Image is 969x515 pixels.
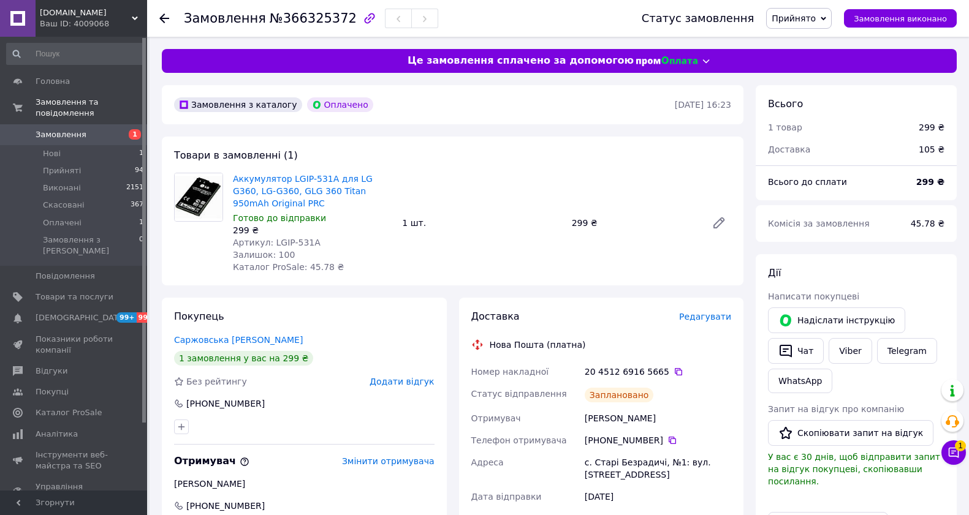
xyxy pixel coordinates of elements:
span: Додати відгук [370,377,434,386]
div: 1 замовлення у вас на 299 ₴ [174,351,313,366]
div: 105 ₴ [911,136,952,163]
span: Товари та послуги [36,291,113,303]
span: 99+ [137,312,157,323]
div: [PHONE_NUMBER] [185,397,266,410]
span: 94 [135,165,143,176]
span: Показники роботи компанії [36,334,113,356]
div: Нова Пошта (платна) [487,339,589,351]
div: [PERSON_NAME] [174,478,435,490]
span: 0 [139,235,143,257]
div: Оплачено [307,97,373,112]
span: 1 товар [768,122,802,132]
span: Телефон отримувача [471,435,567,445]
span: Адреса [471,457,504,467]
span: Написати покупцеві [768,291,859,301]
span: Каталог ProSale: 45.78 ₴ [233,262,344,272]
span: Виконані [43,182,81,194]
span: [PHONE_NUMBER] [185,500,266,512]
span: Номер накладної [471,367,549,377]
div: 299 ₴ [567,214,702,231]
span: Прийнято [772,13,816,23]
div: с. Старі Безрадичі, №1: вул. [STREET_ADDRESS] [582,451,734,486]
button: Замовлення виконано [844,9,957,28]
div: Статус замовлення [642,12,754,24]
span: №366325372 [270,11,357,26]
span: 1 [129,129,141,140]
span: Прийняті [43,165,81,176]
span: Всього до сплати [768,177,847,187]
span: Всього [768,98,803,110]
span: Скасовані [43,200,85,211]
span: Управління сайтом [36,481,113,503]
span: Покупці [36,386,69,397]
span: Отримувач [471,413,521,423]
span: 2151 [126,182,143,194]
span: Змінити отримувача [342,456,435,466]
span: Замовлення [36,129,86,140]
div: 299 ₴ [233,224,392,236]
span: 1 [139,148,143,159]
span: 1 [955,440,966,451]
a: Редагувати [707,211,731,235]
span: Артикул: LGIP-531A [233,238,321,247]
span: Відгуки [36,366,67,377]
span: Аналітика [36,429,78,440]
span: Доставка [471,310,520,322]
div: [DATE] [582,486,734,508]
div: Ваш ID: 4009068 [40,18,147,29]
span: Залишок: 100 [233,250,295,260]
span: Це замовлення сплачено за допомогою [408,54,634,68]
span: 1 [139,217,143,228]
span: У вас є 30 днів, щоб відправити запит на відгук покупцеві, скопіювавши посилання. [768,452,940,486]
input: Пошук [6,43,145,65]
span: Повідомлення [36,271,95,282]
button: Чат з покупцем1 [941,440,966,465]
button: Надіслати інструкцію [768,307,905,333]
a: Саржовська [PERSON_NAME] [174,335,303,345]
span: Замовлення та повідомлення [36,97,147,119]
span: 45.78 ₴ [911,219,944,228]
span: Товари в замовленні (1) [174,149,298,161]
span: Дії [768,267,781,279]
span: Запит на відгук про компанію [768,404,904,414]
a: Viber [829,338,872,364]
span: Комісія за замовлення [768,219,870,228]
time: [DATE] 16:23 [675,100,731,110]
div: 1 шт. [397,214,566,231]
img: Аккумулятор LGIP-531A для LG G360, LG-G360, GLG 360 Titan 950mAh Original PRC [175,173,222,221]
span: Редагувати [679,312,731,321]
a: Аккумулятор LGIP-531A для LG G360, LG-G360, GLG 360 Titan 950mAh Original PRC [233,174,373,208]
span: Статус відправлення [471,389,567,399]
button: Чат [768,338,824,364]
span: Замовлення виконано [854,14,947,23]
span: Каталог ProSale [36,407,102,418]
span: Доставка [768,145,810,154]
span: 367 [131,200,143,211]
div: 299 ₴ [919,121,944,133]
span: Головна [36,76,70,87]
span: Готово до відправки [233,213,326,223]
span: Дата відправки [471,492,542,502]
span: Інструменти веб-майстра та SEO [36,449,113,472]
div: [PHONE_NUMBER] [585,434,731,446]
span: Покупець [174,310,224,322]
span: Замовлення [184,11,266,26]
span: [DEMOGRAPHIC_DATA] [36,312,126,323]
div: Повернутися назад [159,12,169,24]
span: Без рейтингу [186,377,247,386]
span: Отримувач [174,455,249,467]
button: Скопіювати запит на відгук [768,420,933,446]
div: [PERSON_NAME] [582,407,734,429]
span: 99+ [116,312,137,323]
b: 299 ₴ [916,177,944,187]
div: Замовлення з каталогу [174,97,302,112]
span: Замовлення з [PERSON_NAME] [43,235,139,257]
div: 20 4512 6916 5665 [585,366,731,378]
a: WhatsApp [768,369,832,393]
a: Telegram [877,338,937,364]
div: Заплановано [585,388,654,402]
span: Оплачені [43,217,82,228]
span: Нові [43,148,61,159]
span: hds-shop.com.ua [40,7,132,18]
